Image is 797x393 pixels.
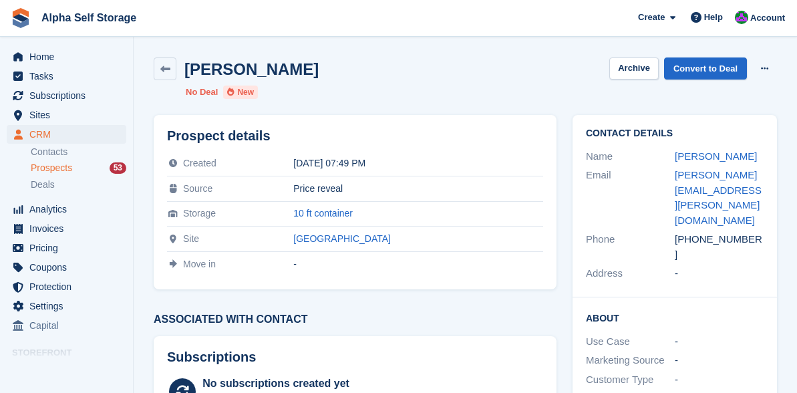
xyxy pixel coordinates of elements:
[7,297,126,315] a: menu
[183,158,216,168] span: Created
[7,106,126,124] a: menu
[29,219,110,238] span: Invoices
[7,239,126,257] a: menu
[29,258,110,277] span: Coupons
[7,219,126,238] a: menu
[293,208,353,219] a: 10 ft container
[586,128,764,139] h2: Contact Details
[29,200,110,219] span: Analytics
[29,106,110,124] span: Sites
[29,86,110,105] span: Subscriptions
[29,125,110,144] span: CRM
[31,178,55,191] span: Deals
[586,311,764,324] h2: About
[154,313,556,325] h3: Associated with contact
[186,86,218,99] li: No Deal
[29,239,110,257] span: Pricing
[167,128,543,144] h2: Prospect details
[11,8,31,28] img: stora-icon-8386f47178a22dfd0bd8f6a31ec36ba5ce8667c1dd55bd0f319d3a0aa187defe.svg
[586,266,675,281] div: Address
[586,334,675,350] div: Use Case
[7,316,126,335] a: menu
[29,297,110,315] span: Settings
[31,178,126,192] a: Deals
[7,47,126,66] a: menu
[12,346,133,360] span: Storefront
[586,353,675,368] div: Marketing Source
[675,372,764,388] div: -
[183,208,216,219] span: Storage
[183,183,212,194] span: Source
[29,277,110,296] span: Protection
[675,169,762,226] a: [PERSON_NAME][EMAIL_ADDRESS][PERSON_NAME][DOMAIN_NAME]
[675,353,764,368] div: -
[7,86,126,105] a: menu
[7,125,126,144] a: menu
[293,233,391,244] a: [GEOGRAPHIC_DATA]
[184,60,319,78] h2: [PERSON_NAME]
[586,149,675,164] div: Name
[7,363,126,382] a: menu
[7,200,126,219] a: menu
[675,334,764,350] div: -
[29,316,110,335] span: Capital
[167,350,543,365] h2: Subscriptions
[750,11,785,25] span: Account
[183,259,216,269] span: Move in
[609,57,659,80] button: Archive
[110,162,126,174] div: 53
[664,57,747,80] a: Convert to Deal
[7,277,126,296] a: menu
[29,47,110,66] span: Home
[704,11,723,24] span: Help
[735,11,748,24] img: James Bambury
[293,158,543,168] div: [DATE] 07:49 PM
[638,11,665,24] span: Create
[586,372,675,388] div: Customer Type
[293,183,543,194] div: Price reveal
[31,161,126,175] a: Prospects 53
[36,7,142,29] a: Alpha Self Storage
[202,376,365,392] div: No subscriptions created yet
[586,168,675,228] div: Email
[29,67,110,86] span: Tasks
[7,67,126,86] a: menu
[31,146,126,158] a: Contacts
[7,258,126,277] a: menu
[183,233,199,244] span: Site
[223,86,258,99] li: New
[31,162,72,174] span: Prospects
[675,232,764,262] div: [PHONE_NUMBER]
[29,363,110,382] span: Booking Portal
[675,150,757,162] a: [PERSON_NAME]
[675,266,764,281] div: -
[586,232,675,262] div: Phone
[293,259,543,269] div: -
